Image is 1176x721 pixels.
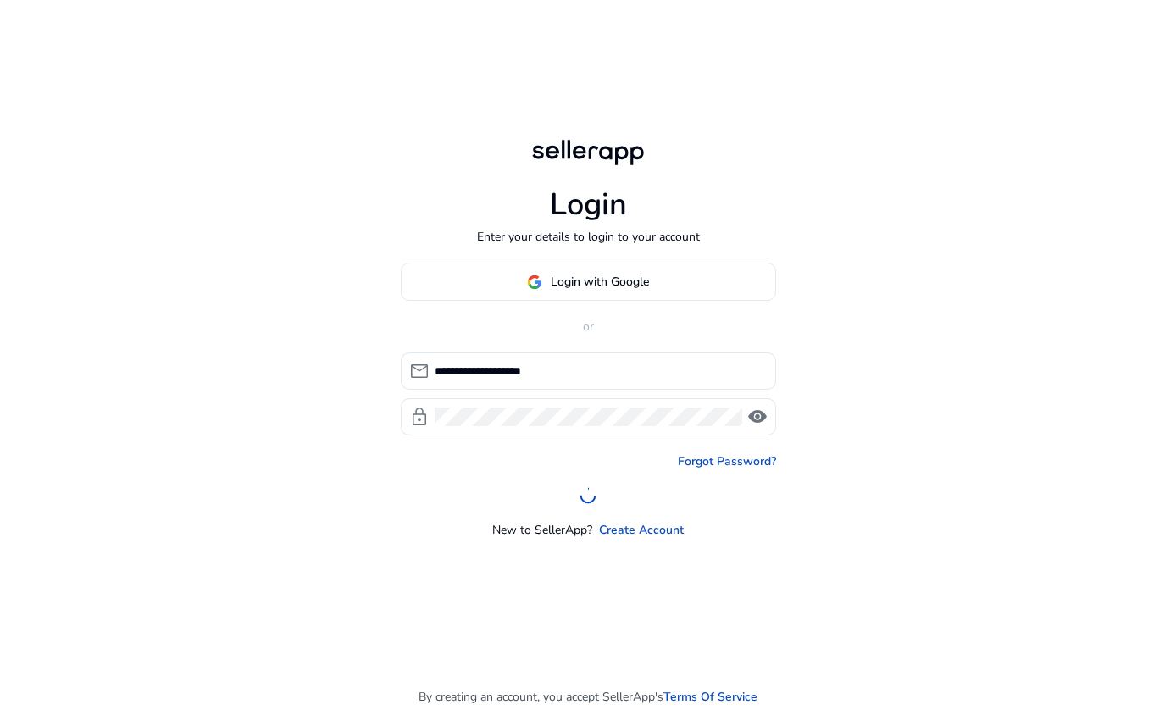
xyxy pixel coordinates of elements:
[663,688,757,706] a: Terms Of Service
[747,407,768,427] span: visibility
[551,273,649,291] span: Login with Google
[678,452,776,470] a: Forgot Password?
[477,228,700,246] p: Enter your details to login to your account
[492,521,592,539] p: New to SellerApp?
[401,318,776,336] p: or
[409,407,430,427] span: lock
[550,186,627,223] h1: Login
[599,521,684,539] a: Create Account
[527,275,542,290] img: google-logo.svg
[409,361,430,381] span: mail
[401,263,776,301] button: Login with Google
